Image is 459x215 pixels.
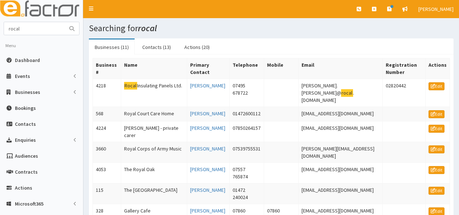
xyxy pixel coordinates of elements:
[121,79,187,107] td: Insulating Panels Ltd.
[179,40,216,55] a: Actions (20)
[382,58,425,79] th: Registration Number
[298,142,382,162] td: [PERSON_NAME][EMAIL_ADDRESS][DOMAIN_NAME]
[429,110,444,118] a: Edit
[15,153,38,159] span: Audiences
[15,89,40,95] span: Businesses
[264,58,299,79] th: Mobile
[15,73,30,79] span: Events
[298,58,382,79] th: Email
[429,125,444,133] a: Edit
[93,162,121,183] td: 4053
[15,185,32,191] span: Actions
[230,162,264,183] td: 07557 765874
[190,207,225,214] a: [PERSON_NAME]
[89,24,454,33] h1: Searching for
[429,187,444,195] a: Edit
[187,58,229,79] th: Primary Contact
[429,145,444,153] a: Edit
[190,125,225,131] a: [PERSON_NAME]
[230,183,264,204] td: 01472 240024
[230,121,264,142] td: 07850264157
[230,79,264,107] td: 07495 678722
[4,22,65,35] input: Search...
[418,6,454,12] span: [PERSON_NAME]
[15,121,36,127] span: Contacts
[341,89,353,97] mark: rocal
[93,107,121,121] td: 568
[136,40,177,55] a: Contacts (13)
[121,121,187,142] td: [PERSON_NAME] - private carer
[429,82,444,90] a: Edit
[121,58,187,79] th: Name
[15,105,36,111] span: Bookings
[429,166,444,174] a: Edit
[15,137,36,143] span: Enquiries
[298,183,382,204] td: [EMAIL_ADDRESS][DOMAIN_NAME]
[15,169,38,175] span: Contracts
[121,107,187,121] td: Royal Court Care Home
[190,82,225,89] a: [PERSON_NAME]
[89,40,135,55] a: Businesses (11)
[425,58,450,79] th: Actions
[230,107,264,121] td: 01472600112
[138,22,157,34] i: rocal
[93,142,121,162] td: 3660
[190,187,225,193] a: [PERSON_NAME]
[93,79,121,107] td: 4218
[93,58,121,79] th: Business #
[121,142,187,162] td: Royal Corps of Army Music
[382,79,425,107] td: 02820442
[93,121,121,142] td: 4224
[190,110,225,117] a: [PERSON_NAME]
[230,58,264,79] th: Telephone
[230,142,264,162] td: 07539755531
[298,107,382,121] td: [EMAIL_ADDRESS][DOMAIN_NAME]
[121,162,187,183] td: The Royal Oak
[93,183,121,204] td: 115
[124,82,137,90] mark: Rocal
[15,200,44,207] span: Microsoft365
[298,79,382,107] td: [PERSON_NAME].[PERSON_NAME]@ .[DOMAIN_NAME]
[121,183,187,204] td: The [GEOGRAPHIC_DATA]
[190,166,225,173] a: [PERSON_NAME]
[15,57,40,63] span: Dashboard
[298,121,382,142] td: [EMAIL_ADDRESS][DOMAIN_NAME]
[298,162,382,183] td: [EMAIL_ADDRESS][DOMAIN_NAME]
[190,145,225,152] a: [PERSON_NAME]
